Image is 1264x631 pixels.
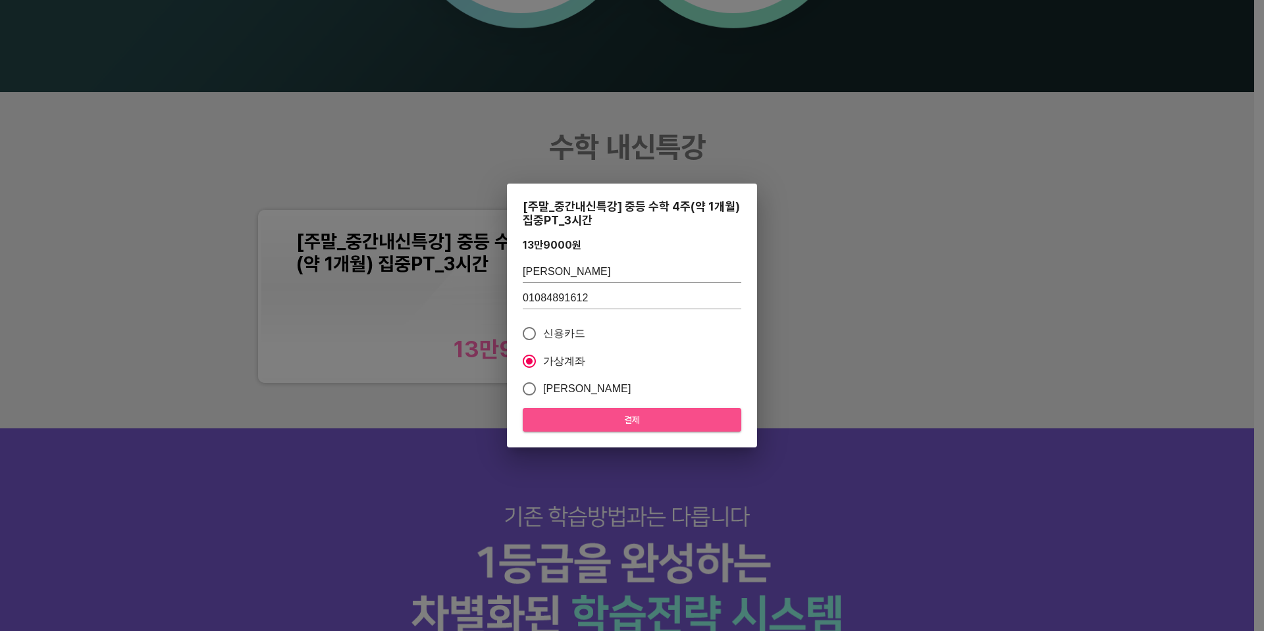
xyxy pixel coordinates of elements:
span: 신용카드 [543,326,586,341]
input: 학생 이름 [523,262,741,283]
button: 결제 [523,408,741,432]
div: [주말_중간내신특강] 중등 수학 4주(약 1개월) 집중PT_3시간 [523,199,741,227]
div: 13만9000 원 [523,239,581,251]
input: 학생 연락처 [523,288,741,309]
span: 가상계좌 [543,353,586,369]
span: 결제 [533,412,731,428]
span: [PERSON_NAME] [543,381,631,397]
